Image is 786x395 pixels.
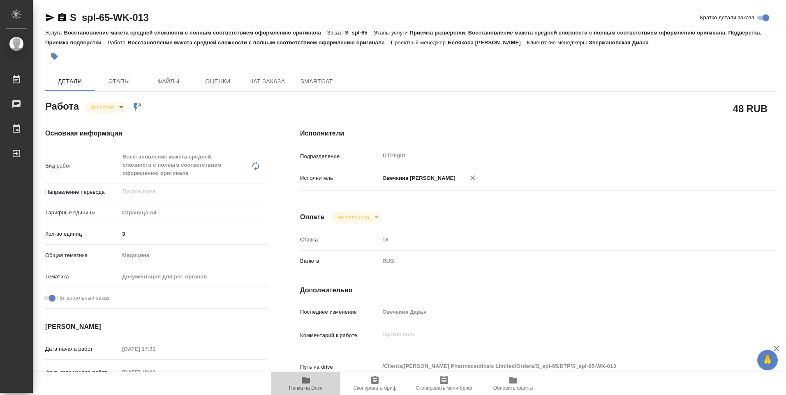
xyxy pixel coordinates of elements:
button: 🙏 [757,350,778,370]
p: Восстановление макета средней сложности с полным соответствием оформлению оригинала [64,30,327,36]
button: Скопировать мини-бриф [409,372,479,395]
h4: Дополнительно [300,285,777,295]
p: Кол-во единиц [45,230,119,238]
span: Оценки [198,76,238,87]
span: Нотариальный заказ [57,294,109,302]
input: Пустое поле [122,186,248,196]
button: Не оплачена [335,214,372,221]
p: Заказ: [327,30,345,36]
p: Клиентские менеджеры [527,39,589,46]
span: Обновить файлы [493,385,533,391]
span: 🙏 [761,351,774,369]
p: Овечкина [PERSON_NAME] [379,174,455,182]
h4: Исполнители [300,129,777,138]
p: Тематика [45,273,119,281]
p: Услуга [45,30,64,36]
div: В работе [85,102,126,113]
p: S_spl-65 [345,30,374,36]
div: В работе [331,212,381,223]
span: Этапы [99,76,139,87]
p: Восстановление макета средней сложности с полным соответствием оформлению оригинала [127,39,391,46]
p: Комментарий к работе [300,331,379,340]
input: Пустое поле [379,234,737,246]
input: Пустое поле [119,343,191,355]
input: Пустое поле [119,366,191,378]
div: Страница А4 [119,206,267,220]
p: Тарифные единицы [45,209,119,217]
span: Скопировать бриф [353,385,396,391]
p: Этапы услуги [374,30,410,36]
button: Папка на Drive [271,372,340,395]
input: Пустое поле [379,306,737,318]
h2: Работа [45,98,79,113]
div: Документация для рег. органов [119,270,267,284]
span: Кратко детали заказа [700,14,754,22]
div: Медицина [119,248,267,262]
textarea: /Clients/[PERSON_NAME] Pharmaceuticals Limited/Orders/S_spl-65/DTP/S_spl-65-WK-013 [379,359,737,373]
div: RUB [379,254,737,268]
button: Скопировать ссылку [57,13,67,23]
a: S_spl-65-WK-013 [70,12,149,23]
button: Удалить исполнителя [464,169,482,187]
p: Общая тематика [45,251,119,260]
p: Вид работ [45,162,119,170]
span: SmartCat [297,76,336,87]
p: Звержановская Диана [589,39,654,46]
span: Детали [50,76,90,87]
p: Направление перевода [45,188,119,196]
h2: 48 RUB [733,101,768,115]
span: Чат заказа [247,76,287,87]
h4: Основная информация [45,129,267,138]
h4: [PERSON_NAME] [45,322,267,332]
p: Дата начала работ [45,345,119,353]
button: Добавить тэг [45,47,63,65]
p: Белякова [PERSON_NAME] [448,39,527,46]
span: Скопировать мини-бриф [416,385,472,391]
button: Скопировать бриф [340,372,409,395]
span: Файлы [149,76,188,87]
p: Путь на drive [300,363,379,371]
p: Исполнитель [300,174,379,182]
p: Работа [108,39,128,46]
p: Проектный менеджер [391,39,448,46]
span: Папка на Drive [289,385,323,391]
input: ✎ Введи что-нибудь [119,228,267,240]
button: Скопировать ссылку для ЯМессенджера [45,13,55,23]
button: Обновить файлы [479,372,548,395]
p: Факт. дата начала работ [45,368,119,377]
p: Последнее изменение [300,308,379,316]
p: Подразделение [300,152,379,161]
p: Ставка [300,236,379,244]
p: Валюта [300,257,379,265]
button: В работе [89,104,116,111]
h4: Оплата [300,212,324,222]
